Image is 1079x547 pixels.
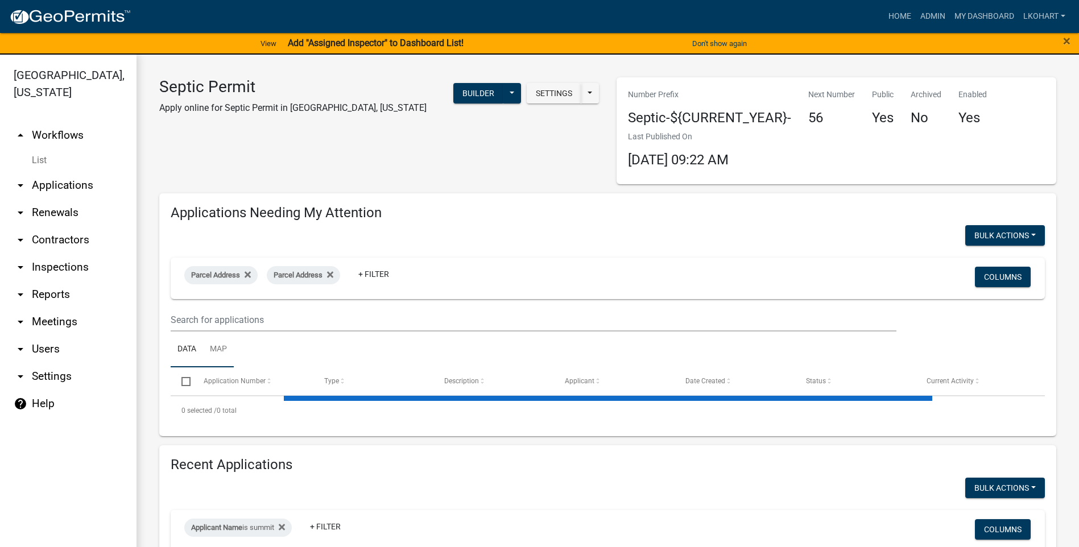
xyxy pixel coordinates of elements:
i: arrow_drop_up [14,129,27,142]
span: Current Activity [927,377,974,385]
span: 0 selected / [181,407,217,415]
p: Last Published On [628,131,729,143]
a: Admin [916,6,950,27]
h4: Yes [872,110,894,126]
a: + Filter [301,516,350,537]
p: Public [872,89,894,101]
datatable-header-cell: Current Activity [916,367,1036,395]
span: × [1063,33,1070,49]
p: Next Number [808,89,855,101]
h3: Septic Permit [159,77,427,97]
a: lkohart [1019,6,1070,27]
input: Search for applications [171,308,896,331]
i: arrow_drop_down [14,179,27,192]
p: Enabled [958,89,987,101]
button: Columns [975,519,1031,540]
datatable-header-cell: Select [171,367,192,395]
h4: No [911,110,941,126]
span: Applicant Name [191,523,242,532]
div: 0 total [171,396,1045,425]
span: Description [444,377,479,385]
span: Applicant [565,377,594,385]
i: arrow_drop_down [14,288,27,301]
datatable-header-cell: Date Created [675,367,795,395]
a: My Dashboard [950,6,1019,27]
span: Parcel Address [191,271,240,279]
datatable-header-cell: Type [313,367,433,395]
p: Archived [911,89,941,101]
span: Type [324,377,339,385]
p: Number Prefix [628,89,791,101]
h4: Septic-${CURRENT_YEAR}- [628,110,791,126]
i: arrow_drop_down [14,342,27,356]
strong: Add "Assigned Inspector" to Dashboard List! [288,38,464,48]
button: Close [1063,34,1070,48]
datatable-header-cell: Application Number [192,367,313,395]
button: Bulk Actions [965,225,1045,246]
i: arrow_drop_down [14,233,27,247]
h4: Yes [958,110,987,126]
a: Map [203,331,234,368]
button: Bulk Actions [965,478,1045,498]
div: is summit [184,519,292,537]
datatable-header-cell: Applicant [554,367,675,395]
datatable-header-cell: Description [433,367,554,395]
a: View [256,34,281,53]
h4: Applications Needing My Attention [171,205,1045,221]
datatable-header-cell: Status [795,367,916,395]
h4: Recent Applications [171,457,1045,473]
button: Columns [975,267,1031,287]
i: help [14,397,27,411]
a: Home [884,6,916,27]
span: Date Created [685,377,725,385]
span: [DATE] 09:22 AM [628,152,729,168]
a: Data [171,331,203,368]
i: arrow_drop_down [14,206,27,219]
span: Parcel Address [274,271,323,279]
h4: 56 [808,110,855,126]
span: Application Number [204,377,266,385]
p: Apply online for Septic Permit in [GEOGRAPHIC_DATA], [US_STATE] [159,101,427,115]
button: Don't show again [688,34,751,53]
i: arrow_drop_down [14,260,27,274]
i: arrow_drop_down [14,370,27,383]
button: Settings [527,83,581,103]
button: Builder [453,83,503,103]
span: Status [806,377,826,385]
i: arrow_drop_down [14,315,27,329]
a: + Filter [349,264,398,284]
